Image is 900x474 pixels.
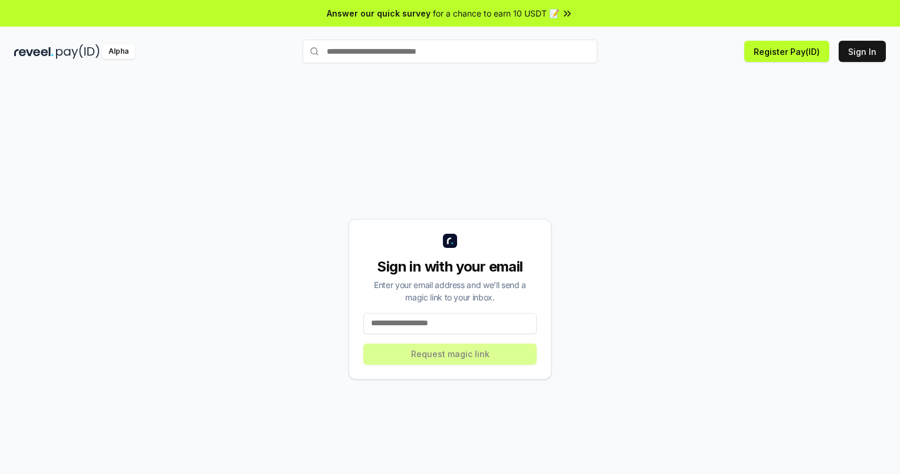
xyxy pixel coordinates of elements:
button: Sign In [839,41,886,62]
span: for a chance to earn 10 USDT 📝 [433,7,559,19]
img: reveel_dark [14,44,54,59]
button: Register Pay(ID) [744,41,829,62]
div: Alpha [102,44,135,59]
img: pay_id [56,44,100,59]
span: Answer our quick survey [327,7,431,19]
img: logo_small [443,234,457,248]
div: Enter your email address and we’ll send a magic link to your inbox. [363,279,537,303]
div: Sign in with your email [363,257,537,276]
